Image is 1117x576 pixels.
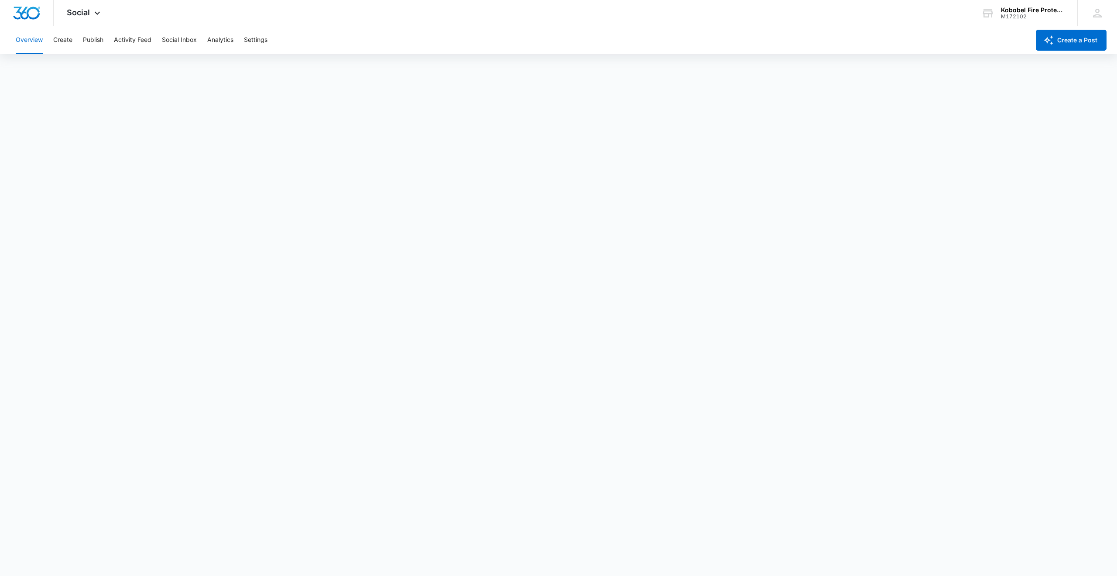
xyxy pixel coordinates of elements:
[114,26,151,54] button: Activity Feed
[1001,14,1065,20] div: account id
[67,8,90,17] span: Social
[244,26,267,54] button: Settings
[207,26,233,54] button: Analytics
[83,26,103,54] button: Publish
[1001,7,1065,14] div: account name
[53,26,72,54] button: Create
[162,26,197,54] button: Social Inbox
[16,26,43,54] button: Overview
[1036,30,1107,51] button: Create a Post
